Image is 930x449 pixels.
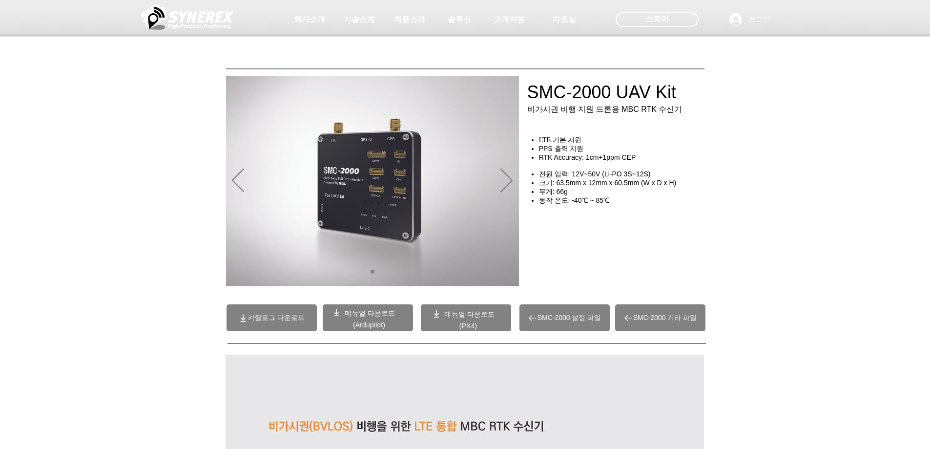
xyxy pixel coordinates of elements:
a: SMC-2000 설정 파일 [519,304,610,331]
a: 고객지원 [485,10,534,29]
a: 기술소개 [335,10,384,29]
span: 스토어 [645,14,669,24]
a: 회사소개 [285,10,334,29]
span: 자료실 [553,15,576,25]
nav: 슬라이드 [367,270,378,274]
img: SMC2000.jpg [226,76,519,286]
a: 카탈로그 다운로드 [227,304,317,331]
span: 솔루션 [448,15,471,25]
a: (Ardupilot) [353,321,385,329]
div: 슬라이드쇼 [226,76,519,286]
span: 동작 온도: -40℃ ~ 85℃ [539,196,610,204]
a: 제품소개 [385,10,434,29]
span: 무게: 66g [539,188,568,195]
span: 회사소개 [294,15,325,25]
span: 고객지원 [494,15,525,25]
span: SMC-2000 설정 파일 [537,314,601,322]
img: 씨너렉스_White_simbol_대지 1.png [141,2,234,32]
div: 스토어 [616,12,699,27]
a: 솔루션 [435,10,484,29]
span: 크기: 63.5mm x 12mm x 60.5mm (W x D x H) [539,179,677,187]
button: 로그인 [723,10,776,29]
a: 01 [371,270,374,274]
span: 카탈로그 다운로드 [248,314,305,322]
button: 이전 [232,169,244,194]
span: 제품소개 [394,15,425,25]
a: 메뉴얼 다운로드 [444,310,495,318]
a: 자료실 [540,10,589,29]
span: SMC-2000 기타 파일 [633,314,697,322]
a: (PX4) [459,322,477,330]
span: 전원 입력: 12V~50V (Li-PO 3S~12S) [539,170,651,178]
a: SMC-2000 기타 파일 [615,304,705,331]
span: RTK Accuracy: 1cm+1ppm CEP [539,153,636,161]
span: 로그인 [745,15,773,24]
a: 메뉴얼 다운로드 [345,309,395,317]
button: 다음 [500,169,513,194]
span: 기술소개 [344,15,375,25]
